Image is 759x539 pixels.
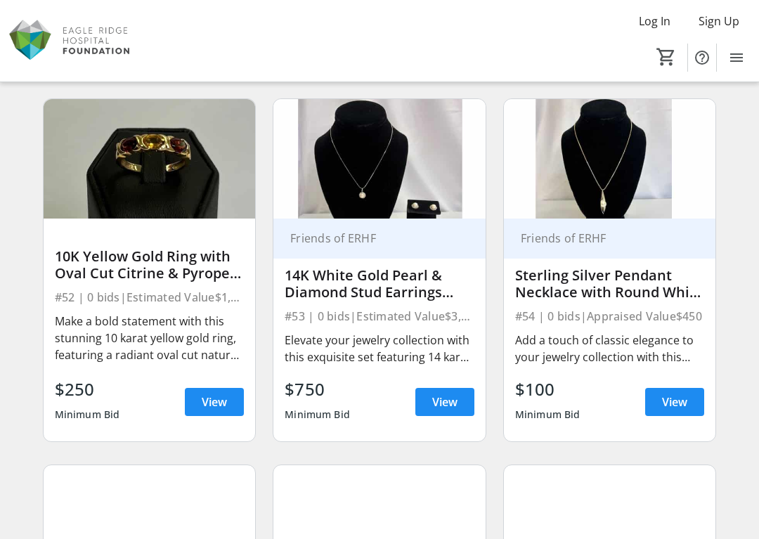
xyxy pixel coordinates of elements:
[515,267,705,301] div: Sterling Silver Pendant Necklace with Round White Freshwater Pearl
[645,388,704,416] a: View
[515,332,705,365] div: Add a touch of classic elegance to your jewelry collection with this beautiful sterling silver pe...
[55,313,245,363] div: Make a bold statement with this stunning 10 karat yellow gold ring, featuring a radiant oval cut ...
[515,402,580,427] div: Minimum Bid
[415,388,474,416] a: View
[185,388,244,416] a: View
[44,99,256,219] img: 10K Yellow Gold Ring with Oval Cut Citrine & Pyrope Garnets
[285,377,350,402] div: $750
[55,287,245,307] div: #52 | 0 bids | Estimated Value $1,000
[699,13,739,30] span: Sign Up
[285,267,474,301] div: 14K White Gold Pearl & Diamond Stud Earrings with Matching Pendant Necklace
[654,44,679,70] button: Cart
[285,332,474,365] div: Elevate your jewelry collection with this exquisite set featuring 14 karat white gold stud earrin...
[504,99,716,219] img: Sterling Silver Pendant Necklace with Round White Freshwater Pearl
[515,306,705,326] div: #54 | 0 bids | Appraised Value $450
[515,231,688,245] div: Friends of ERHF
[285,231,458,245] div: Friends of ERHF
[202,394,227,410] span: View
[662,394,687,410] span: View
[55,402,120,427] div: Minimum Bid
[273,99,486,219] img: 14K White Gold Pearl & Diamond Stud Earrings with Matching Pendant Necklace
[285,402,350,427] div: Minimum Bid
[515,377,580,402] div: $100
[55,377,120,402] div: $250
[55,248,245,282] div: 10K Yellow Gold Ring with Oval Cut Citrine & Pyrope Garnets
[722,44,751,72] button: Menu
[687,10,751,32] button: Sign Up
[285,306,474,326] div: #53 | 0 bids | Estimated Value $3,000
[639,13,670,30] span: Log In
[432,394,458,410] span: View
[628,10,682,32] button: Log In
[688,44,716,72] button: Help
[8,6,134,76] img: Eagle Ridge Hospital Foundation's Logo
